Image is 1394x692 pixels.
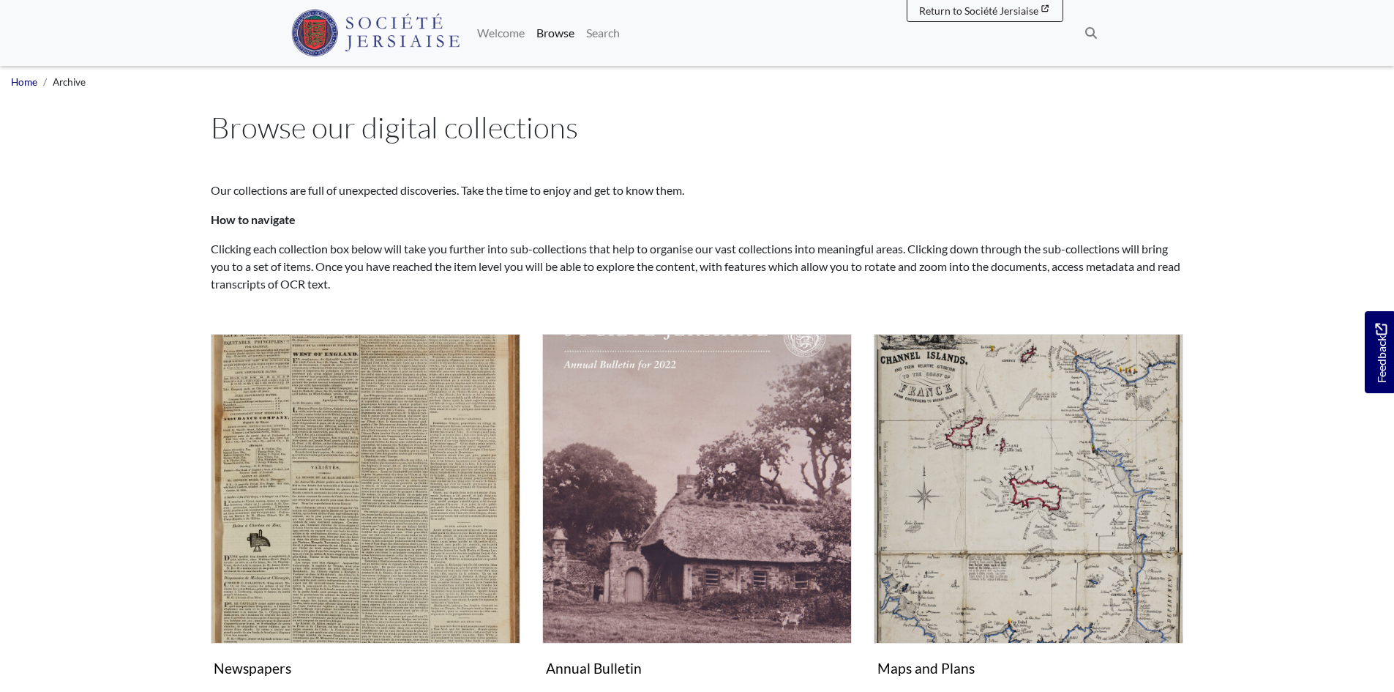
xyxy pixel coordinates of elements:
[919,4,1038,17] span: Return to Société Jersiaise
[531,18,580,48] a: Browse
[1372,324,1390,383] span: Feedback
[1365,311,1394,393] a: Would you like to provide feedback?
[471,18,531,48] a: Welcome
[874,334,1183,644] img: Maps and Plans
[53,76,86,88] span: Archive
[542,334,852,644] img: Annual Bulletin
[542,334,852,682] a: Annual Bulletin Annual Bulletin
[291,6,460,60] a: Société Jersiaise logo
[211,182,1184,199] p: Our collections are full of unexpected discoveries. Take the time to enjoy and get to know them.
[211,334,520,682] a: Newspapers Newspapers
[211,212,296,226] strong: How to navigate
[211,240,1184,293] p: Clicking each collection box below will take you further into sub-collections that help to organi...
[874,334,1183,682] a: Maps and Plans Maps and Plans
[11,76,37,88] a: Home
[580,18,626,48] a: Search
[211,334,520,644] img: Newspapers
[211,110,1184,145] h1: Browse our digital collections
[291,10,460,56] img: Société Jersiaise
